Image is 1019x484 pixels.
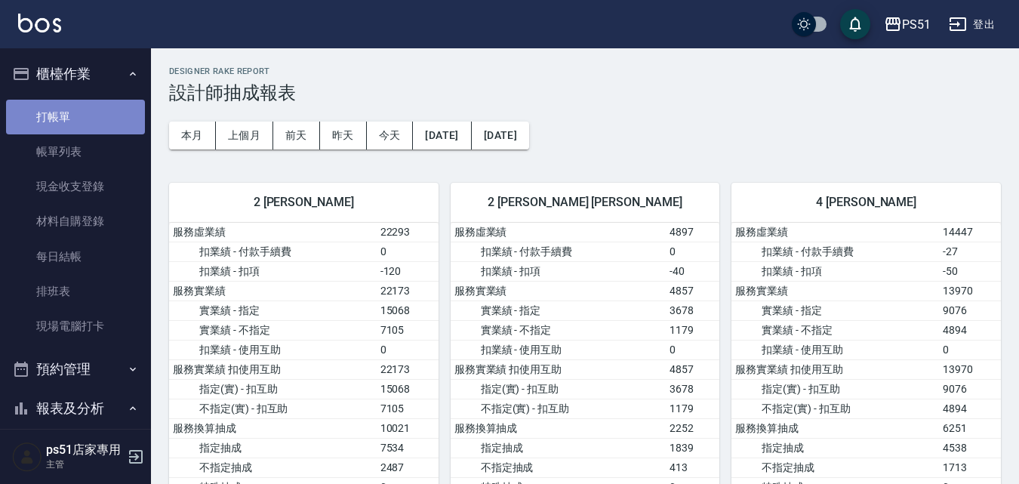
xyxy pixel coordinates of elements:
td: 14447 [939,223,1001,242]
h2: Designer Rake Report [169,66,1001,76]
td: 服務實業績 [731,281,939,301]
td: -40 [666,261,720,281]
td: 扣業績 - 扣項 [169,261,377,281]
button: 上個月 [216,122,273,150]
a: 每日結帳 [6,239,145,274]
button: 登出 [943,11,1001,39]
td: 0 [666,242,720,261]
td: 13970 [939,281,1001,301]
td: 4857 [666,281,720,301]
td: 2252 [666,418,720,438]
button: 今天 [367,122,414,150]
td: 實業績 - 指定 [169,301,377,320]
td: 扣業績 - 使用互助 [169,340,377,359]
td: 服務換算抽成 [731,418,939,438]
td: 扣業績 - 付款手續費 [731,242,939,261]
td: 扣業績 - 付款手續費 [169,242,377,261]
td: 扣業績 - 扣項 [731,261,939,281]
div: PS51 [902,15,931,34]
td: 4538 [939,438,1001,458]
td: 4894 [939,399,1001,418]
td: 服務換算抽成 [169,418,377,438]
td: 0 [377,242,439,261]
td: 4857 [666,359,720,379]
span: 2 [PERSON_NAME] [PERSON_NAME] [469,195,702,210]
button: [DATE] [413,122,471,150]
td: 22293 [377,223,439,242]
td: -50 [939,261,1001,281]
a: 材料自購登錄 [6,204,145,239]
td: 服務實業績 [169,281,377,301]
td: 9076 [939,379,1001,399]
td: 指定(實) - 扣互助 [731,379,939,399]
button: 昨天 [320,122,367,150]
td: 不指定抽成 [451,458,666,477]
td: 不指定(實) - 扣互助 [731,399,939,418]
td: 6251 [939,418,1001,438]
h3: 設計師抽成報表 [169,82,1001,103]
td: 22173 [377,281,439,301]
td: -27 [939,242,1001,261]
td: 指定(實) - 扣互助 [169,379,377,399]
a: 打帳單 [6,100,145,134]
td: 0 [666,340,720,359]
td: 10021 [377,418,439,438]
td: 9076 [939,301,1001,320]
td: 1713 [939,458,1001,477]
td: 413 [666,458,720,477]
td: 服務虛業績 [169,223,377,242]
span: 4 [PERSON_NAME] [750,195,983,210]
img: Person [12,442,42,472]
a: 現場電腦打卡 [6,309,145,344]
td: 指定抽成 [169,438,377,458]
td: 扣業績 - 扣項 [451,261,666,281]
td: 服務實業績 扣使用互助 [169,359,377,379]
a: 現金收支登錄 [6,169,145,204]
td: 不指定(實) - 扣互助 [169,399,377,418]
td: 實業績 - 指定 [451,301,666,320]
a: 排班表 [6,274,145,309]
td: 7534 [377,438,439,458]
td: 指定(實) - 扣互助 [451,379,666,399]
td: 1179 [666,399,720,418]
td: 實業績 - 不指定 [731,320,939,340]
td: 服務實業績 扣使用互助 [731,359,939,379]
a: 帳單列表 [6,134,145,169]
button: [DATE] [472,122,529,150]
td: 服務換算抽成 [451,418,666,438]
span: 2 [PERSON_NAME] [187,195,420,210]
td: 實業績 - 不指定 [169,320,377,340]
td: 實業績 - 指定 [731,301,939,320]
td: 0 [377,340,439,359]
button: PS51 [878,9,937,40]
td: 7105 [377,320,439,340]
td: 不指定(實) - 扣互助 [451,399,666,418]
td: 22173 [377,359,439,379]
button: 櫃檯作業 [6,54,145,94]
td: 1839 [666,438,720,458]
td: -120 [377,261,439,281]
td: 3678 [666,301,720,320]
button: 本月 [169,122,216,150]
td: 0 [939,340,1001,359]
td: 服務虛業績 [731,223,939,242]
td: 2487 [377,458,439,477]
td: 15068 [377,379,439,399]
td: 1179 [666,320,720,340]
td: 服務實業績 [451,281,666,301]
td: 扣業績 - 付款手續費 [451,242,666,261]
td: 服務實業績 扣使用互助 [451,359,666,379]
button: save [840,9,870,39]
td: 3678 [666,379,720,399]
button: 預約管理 [6,350,145,389]
td: 指定抽成 [451,438,666,458]
img: Logo [18,14,61,32]
td: 不指定抽成 [731,458,939,477]
td: 4897 [666,223,720,242]
td: 15068 [377,301,439,320]
td: 實業績 - 不指定 [451,320,666,340]
button: 報表及分析 [6,389,145,428]
td: 7105 [377,399,439,418]
td: 扣業績 - 使用互助 [731,340,939,359]
td: 指定抽成 [731,438,939,458]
